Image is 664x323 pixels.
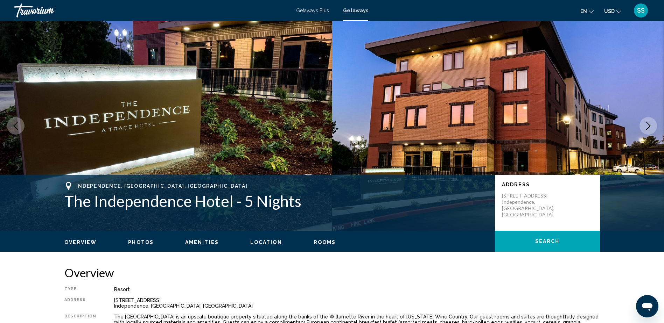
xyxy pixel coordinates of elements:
div: Type [64,287,97,292]
a: Travorium [14,3,289,17]
div: Resort [114,287,600,292]
a: Getaways [343,8,368,13]
div: Address [64,297,97,309]
p: Address [502,182,593,187]
button: Amenities [185,239,219,245]
a: Getaways Plus [296,8,329,13]
button: Location [250,239,282,245]
span: Independence, [GEOGRAPHIC_DATA], [GEOGRAPHIC_DATA] [76,183,248,189]
button: Previous image [7,117,25,135]
span: Location [250,239,282,245]
button: Change language [580,6,594,16]
iframe: Button to launch messaging window [636,295,658,317]
button: User Menu [632,3,650,18]
span: Rooms [314,239,336,245]
button: Change currency [604,6,621,16]
span: en [580,8,587,14]
span: Overview [64,239,97,245]
p: [STREET_ADDRESS] Independence, [GEOGRAPHIC_DATA], [GEOGRAPHIC_DATA] [502,193,558,218]
h1: The Independence Hotel - 5 Nights [64,192,488,210]
button: Overview [64,239,97,245]
button: Next image [639,117,657,135]
span: USD [604,8,615,14]
button: Rooms [314,239,336,245]
span: Photos [128,239,154,245]
span: Search [535,239,560,244]
button: Photos [128,239,154,245]
button: Search [495,231,600,252]
div: [STREET_ADDRESS] Independence, [GEOGRAPHIC_DATA], [GEOGRAPHIC_DATA] [114,297,600,309]
span: Amenities [185,239,219,245]
h2: Overview [64,266,600,280]
span: SS [637,7,645,14]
